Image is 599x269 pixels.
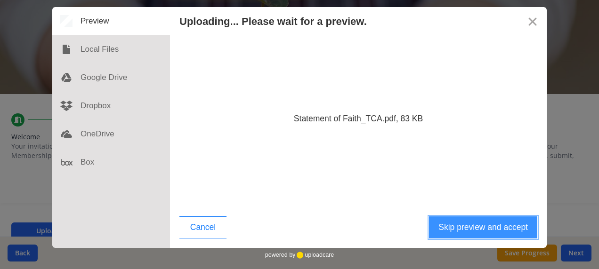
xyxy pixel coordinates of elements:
div: Local Files [52,35,170,63]
div: powered by [265,248,334,262]
div: Dropbox [52,92,170,120]
div: OneDrive [52,120,170,148]
div: Preview [52,7,170,35]
a: uploadcare [295,252,334,259]
button: Cancel [179,216,227,238]
button: Close [518,7,547,35]
div: Google Drive [52,63,170,92]
div: Uploading... Please wait for a preview. [179,16,367,27]
button: Skip preview and accept [429,216,537,238]
div: Box [52,148,170,176]
div: Statement of Faith_TCA.pdf, 83 KB [294,113,423,125]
